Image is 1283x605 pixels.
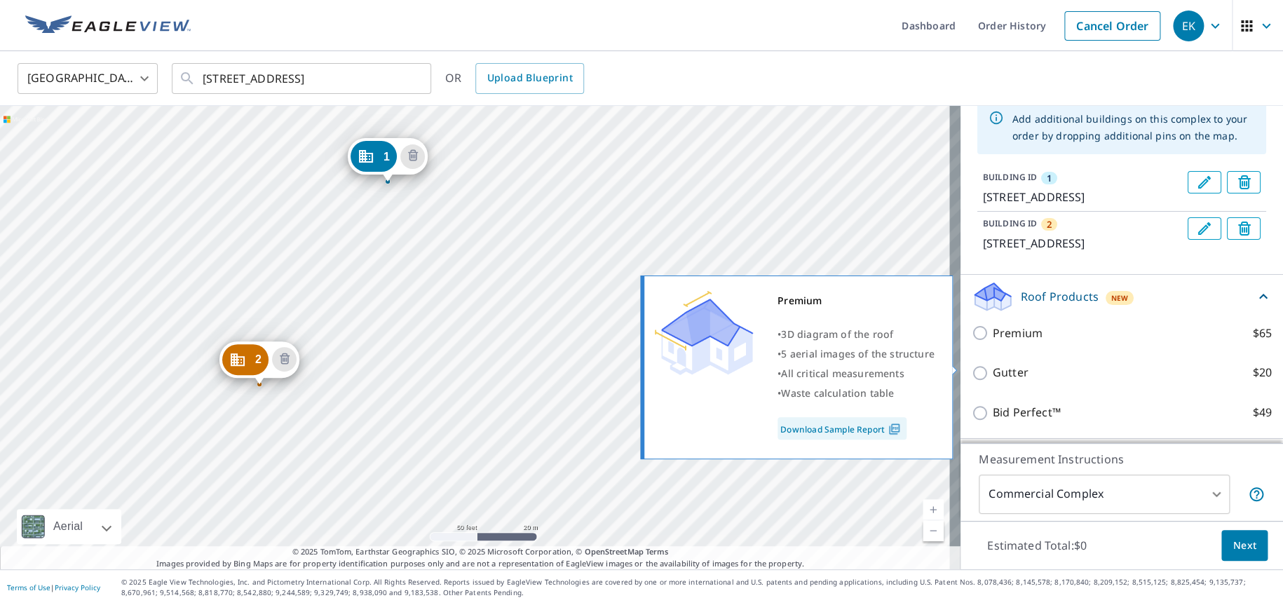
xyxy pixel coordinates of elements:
[17,509,121,544] div: Aerial
[778,291,935,311] div: Premium
[400,144,425,169] button: Delete building 1
[255,354,262,365] span: 2
[348,138,428,182] div: Dropped pin, building 1, Commercial property, 7201 Donnell Pl District Heights, MD 20747
[972,280,1272,313] div: Roof ProductsNew
[993,325,1043,342] p: Premium
[885,423,904,435] img: Pdf Icon
[1111,292,1129,304] span: New
[475,63,583,94] a: Upload Blueprint
[1233,537,1256,555] span: Next
[203,59,402,98] input: Search by address or latitude-longitude
[646,546,669,557] a: Terms
[993,364,1029,381] p: Gutter
[25,15,191,36] img: EV Logo
[655,291,753,375] img: Premium
[983,217,1037,229] p: BUILDING ID
[1021,288,1099,305] p: Roof Products
[383,151,390,162] span: 1
[976,530,1098,561] p: Estimated Total: $0
[18,59,158,98] div: [GEOGRAPHIC_DATA]
[778,364,935,383] div: •
[1227,217,1261,240] button: Delete building 2
[1012,105,1255,150] div: Add additional buildings on this complex to your order by dropping additional pins on the map.
[1253,404,1272,421] p: $49
[781,386,894,400] span: Waste calculation table
[487,69,572,87] span: Upload Blueprint
[584,546,643,557] a: OpenStreetMap
[778,383,935,403] div: •
[219,341,299,385] div: Dropped pin, building 2, Commercial property, 7301 Donnell Pl District Heights, MD 20747
[1248,486,1265,503] span: Each building may require a separate measurement report; if so, your account will be billed per r...
[781,327,893,341] span: 3D diagram of the roof
[979,475,1230,514] div: Commercial Complex
[778,417,907,440] a: Download Sample Report
[7,583,100,592] p: |
[778,325,935,344] div: •
[781,367,904,380] span: All critical measurements
[1253,364,1272,381] p: $20
[979,451,1265,468] p: Measurement Instructions
[993,404,1061,421] p: Bid Perfect™
[445,63,584,94] div: OR
[1047,172,1052,184] span: 1
[292,546,669,558] span: © 2025 TomTom, Earthstar Geographics SIO, © 2025 Microsoft Corporation, ©
[49,509,87,544] div: Aerial
[55,583,100,592] a: Privacy Policy
[778,344,935,364] div: •
[272,347,297,372] button: Delete building 2
[923,499,944,520] a: Current Level 19, Zoom In
[1173,11,1204,41] div: EK
[1047,218,1052,231] span: 2
[7,583,50,592] a: Terms of Use
[1221,530,1268,562] button: Next
[1253,325,1272,342] p: $65
[1188,217,1221,240] button: Edit building 2
[781,347,934,360] span: 5 aerial images of the structure
[1064,11,1160,41] a: Cancel Order
[1188,171,1221,193] button: Edit building 1
[983,235,1182,252] p: [STREET_ADDRESS]
[923,520,944,541] a: Current Level 19, Zoom Out
[983,171,1037,183] p: BUILDING ID
[121,577,1276,598] p: © 2025 Eagle View Technologies, Inc. and Pictometry International Corp. All Rights Reserved. Repo...
[983,189,1182,205] p: [STREET_ADDRESS]
[1227,171,1261,193] button: Delete building 1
